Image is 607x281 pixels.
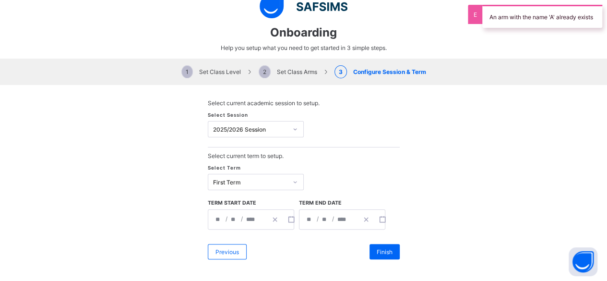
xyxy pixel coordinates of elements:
div: An arm with the name 'A' already exists [482,5,602,28]
span: Select Term [208,165,241,171]
div: 2025/2026 Session [213,126,288,133]
span: Finish [377,248,393,256]
span: Configure Session & Term [334,68,426,75]
span: / [225,215,228,223]
span: Select current academic session to setup. [208,99,320,107]
span: Set Class Arms [259,68,317,75]
span: Set Class Level [181,68,241,75]
div: First Term [213,179,288,186]
span: 3 [334,65,347,78]
span: Select Session [208,112,248,118]
span: Term End Date [299,200,342,206]
span: Previous [215,248,239,256]
span: / [240,215,244,223]
button: Open asap [569,247,597,276]
span: Term Start Date [208,200,256,206]
span: / [316,215,320,223]
span: Onboarding [270,25,337,39]
span: 2 [259,65,271,78]
span: / [331,215,335,223]
span: 1 [181,65,193,78]
span: Select current term to setup. [208,152,284,159]
span: Help you setup what you need to get started in 3 simple steps. [221,44,387,51]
